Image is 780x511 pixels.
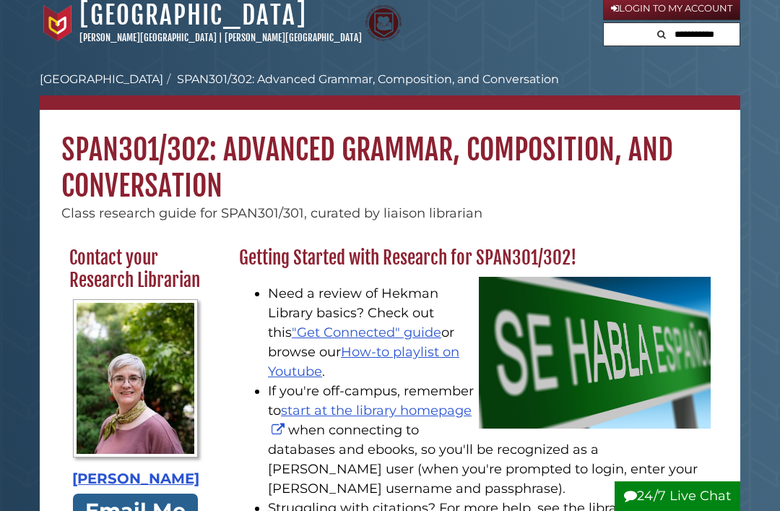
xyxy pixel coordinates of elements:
[365,5,402,41] img: Calvin Theological Seminary
[219,32,222,43] span: |
[177,72,559,86] a: SPAN301/302: Advanced Grammar, Composition, and Conversation
[79,32,217,43] a: [PERSON_NAME][GEOGRAPHIC_DATA]
[653,23,670,43] button: Search
[69,468,201,490] div: [PERSON_NAME]
[268,344,459,379] a: How-to playlist on Youtube
[40,71,740,110] nav: breadcrumb
[40,110,740,204] h1: SPAN301/302: Advanced Grammar, Composition, and Conversation
[69,299,201,490] a: Profile Photo [PERSON_NAME]
[40,5,76,41] img: Calvin University
[292,325,441,340] a: "Get Connected" guide
[62,246,209,292] h2: Contact your Research Librarian
[225,32,362,43] a: [PERSON_NAME][GEOGRAPHIC_DATA]
[232,246,718,270] h2: Getting Started with Research for SPAN301/302!
[268,284,711,382] li: Need a review of Hekman Library basics? Check out this or browse our .
[40,72,163,86] a: [GEOGRAPHIC_DATA]
[61,205,482,221] span: Class research guide for SPAN301/301, curated by liaison librarian
[268,382,711,499] li: If you're off-campus, remember to when connecting to databases and ebooks, so you'll be recognize...
[268,403,472,438] a: start at the library homepage
[657,30,666,39] i: Search
[615,481,740,511] button: 24/7 Live Chat
[73,299,199,458] img: Profile Photo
